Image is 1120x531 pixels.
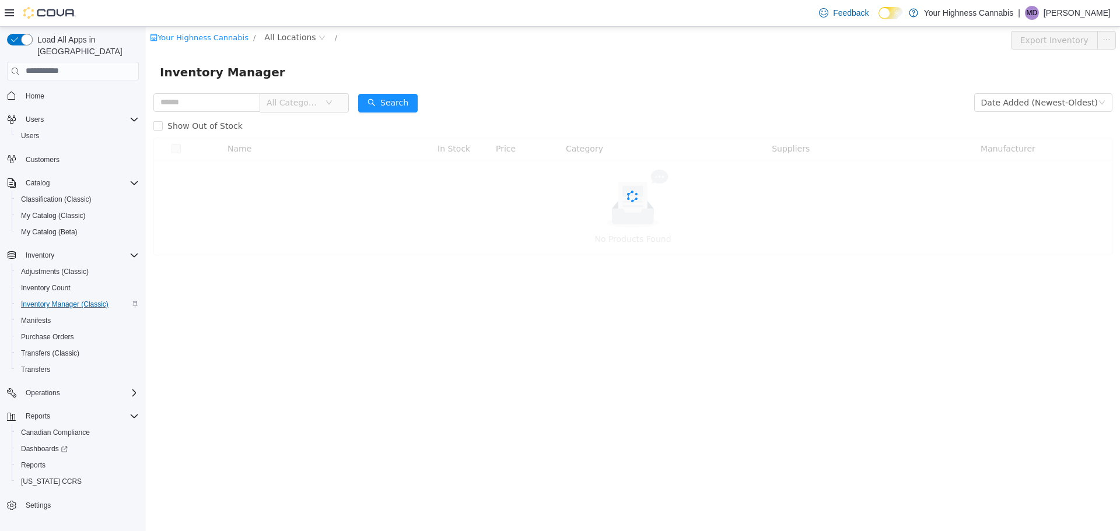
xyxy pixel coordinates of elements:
[12,312,143,329] button: Manifests
[12,361,143,378] button: Transfers
[1025,6,1039,20] div: Maggie Doucet
[21,332,74,342] span: Purchase Orders
[17,94,101,104] span: Show Out of Stock
[21,498,55,512] a: Settings
[16,346,139,360] span: Transfers (Classic)
[21,112,139,126] span: Users
[814,1,873,24] a: Feedback
[12,280,143,296] button: Inventory Count
[189,6,191,15] span: /
[16,281,139,295] span: Inventory Count
[12,457,143,473] button: Reports
[2,111,143,128] button: Users
[878,7,903,19] input: Dark Mode
[21,211,86,220] span: My Catalog (Classic)
[16,458,139,472] span: Reports
[21,176,54,190] button: Catalog
[16,192,139,206] span: Classification (Classic)
[16,474,86,488] a: [US_STATE] CCRS
[21,195,92,204] span: Classification (Classic)
[16,425,139,439] span: Canadian Compliance
[12,224,143,240] button: My Catalog (Beta)
[180,72,187,80] i: icon: down
[16,225,82,239] a: My Catalog (Beta)
[21,365,50,374] span: Transfers
[26,178,50,188] span: Catalog
[21,444,68,453] span: Dashboards
[21,267,89,276] span: Adjustments (Classic)
[1044,6,1111,20] p: [PERSON_NAME]
[16,330,139,344] span: Purchase Orders
[21,386,65,400] button: Operations
[21,153,64,167] a: Customers
[2,151,143,168] button: Customers
[833,7,869,19] span: Feedback
[16,192,96,206] a: Classification (Classic)
[21,248,139,262] span: Inventory
[16,474,139,488] span: Washington CCRS
[2,175,143,191] button: Catalog
[16,209,139,223] span: My Catalog (Classic)
[26,412,50,421] span: Reports
[16,225,139,239] span: My Catalog (Beta)
[21,349,79,358] span: Transfers (Classic)
[26,92,44,101] span: Home
[878,19,879,20] span: Dark Mode
[21,409,139,423] span: Reports
[2,497,143,514] button: Settings
[835,67,952,85] div: Date Added (Newest-Oldest)
[16,314,55,328] a: Manifests
[16,363,139,377] span: Transfers
[26,115,44,124] span: Users
[33,34,139,57] span: Load All Apps in [GEOGRAPHIC_DATA]
[865,4,952,23] button: Export Inventory
[21,176,139,190] span: Catalog
[26,388,60,398] span: Operations
[16,330,79,344] a: Purchase Orders
[21,112,48,126] button: Users
[16,129,139,143] span: Users
[21,428,90,437] span: Canadian Compliance
[16,281,75,295] a: Inventory Count
[16,297,113,311] a: Inventory Manager (Classic)
[21,248,59,262] button: Inventory
[12,473,143,490] button: [US_STATE] CCRS
[12,329,143,345] button: Purchase Orders
[2,247,143,263] button: Inventory
[2,87,143,104] button: Home
[16,458,50,472] a: Reports
[16,314,139,328] span: Manifests
[26,155,60,164] span: Customers
[12,345,143,361] button: Transfers (Classic)
[12,191,143,208] button: Classification (Classic)
[924,6,1014,20] p: Your Highness Cannabis
[21,89,139,103] span: Home
[953,72,960,80] i: icon: down
[16,425,94,439] a: Canadian Compliance
[16,129,44,143] a: Users
[21,386,139,400] span: Operations
[23,7,76,19] img: Cova
[12,424,143,441] button: Canadian Compliance
[12,263,143,280] button: Adjustments (Classic)
[21,316,51,325] span: Manifests
[1018,6,1020,20] p: |
[21,131,39,140] span: Users
[121,70,174,82] span: All Categories
[4,7,12,15] i: icon: shop
[951,4,970,23] button: icon: ellipsis
[21,300,108,309] span: Inventory Manager (Classic)
[16,346,84,360] a: Transfers (Classic)
[12,296,143,312] button: Inventory Manager (Classic)
[107,6,110,15] span: /
[16,442,72,456] a: Dashboards
[21,89,49,103] a: Home
[26,251,54,260] span: Inventory
[21,227,78,237] span: My Catalog (Beta)
[21,152,139,167] span: Customers
[4,6,103,15] a: icon: shopYour Highness Cannabis
[21,498,139,512] span: Settings
[16,442,139,456] span: Dashboards
[21,477,82,486] span: [US_STATE] CCRS
[14,36,146,55] span: Inventory Manager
